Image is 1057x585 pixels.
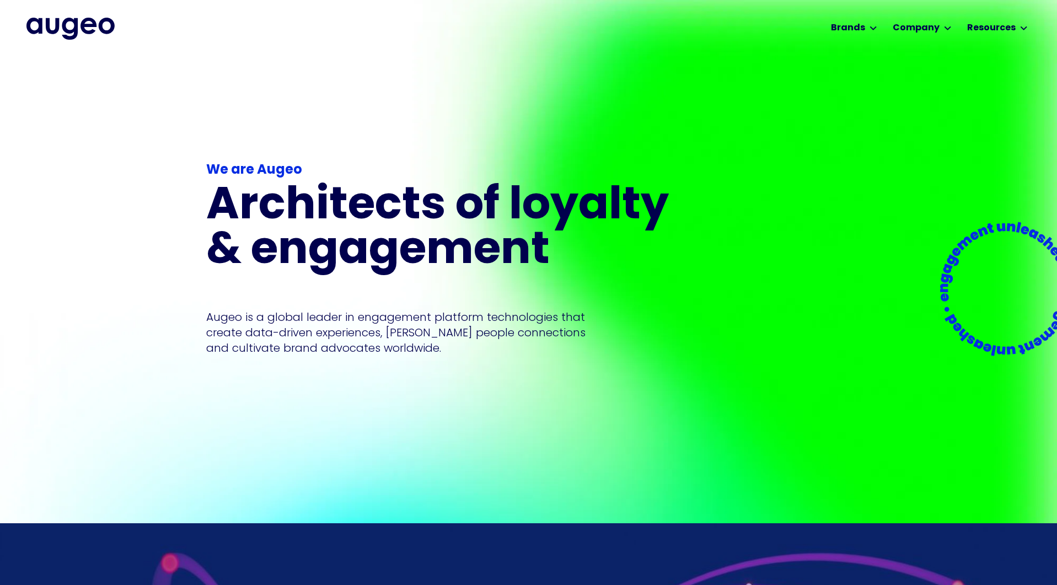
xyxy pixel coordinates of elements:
img: Augeo's full logo in midnight blue. [26,18,115,40]
p: Augeo is a global leader in engagement platform technologies that create data-driven experiences,... [206,309,586,356]
h1: Architects of loyalty & engagement [206,185,683,274]
div: Company [893,22,940,35]
div: Resources [967,22,1016,35]
div: We are Augeo [206,160,683,180]
div: Brands [831,22,865,35]
a: home [26,18,115,40]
